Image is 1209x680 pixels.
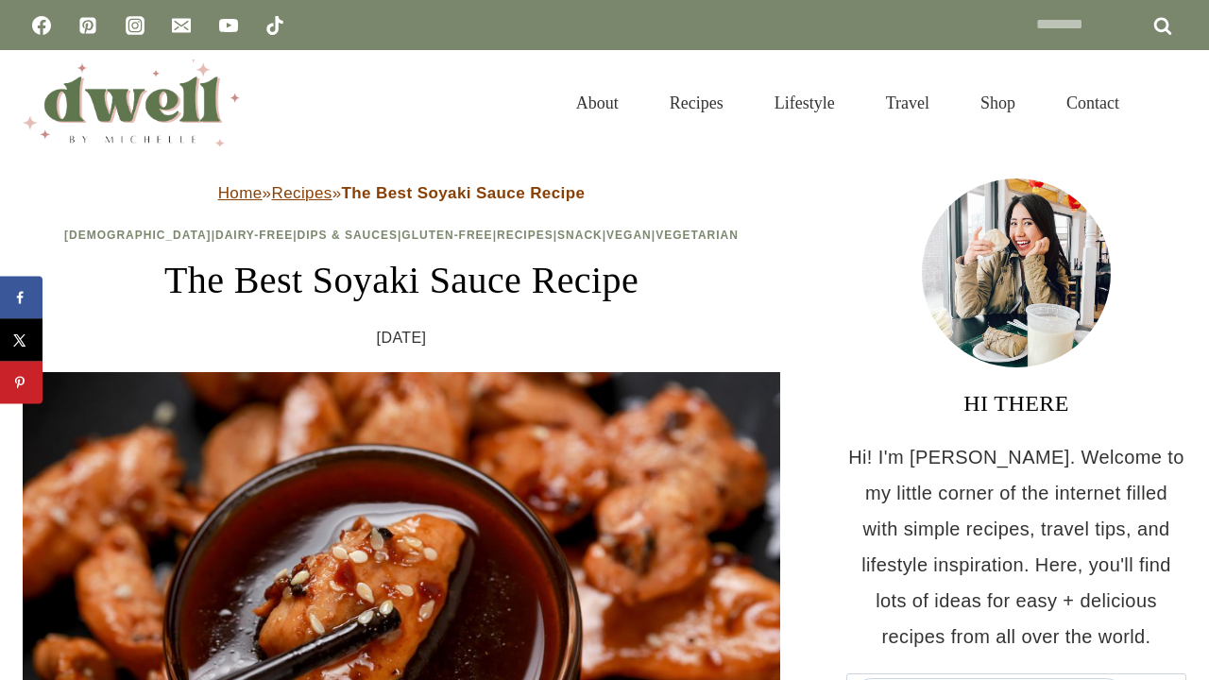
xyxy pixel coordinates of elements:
[551,70,1145,136] nav: Primary Navigation
[1041,70,1145,136] a: Contact
[342,184,586,202] strong: The Best Soyaki Sauce Recipe
[551,70,644,136] a: About
[955,70,1041,136] a: Shop
[23,252,780,309] h1: The Best Soyaki Sauce Recipe
[298,229,398,242] a: Dips & Sauces
[64,229,212,242] a: [DEMOGRAPHIC_DATA]
[1154,87,1186,119] button: View Search Form
[256,7,294,44] a: TikTok
[557,229,603,242] a: Snack
[116,7,154,44] a: Instagram
[749,70,860,136] a: Lifestyle
[377,324,427,352] time: [DATE]
[401,229,492,242] a: Gluten-Free
[69,7,107,44] a: Pinterest
[497,229,553,242] a: Recipes
[64,229,739,242] span: | | | | | | |
[656,229,739,242] a: Vegetarian
[846,439,1186,654] p: Hi! I'm [PERSON_NAME]. Welcome to my little corner of the internet filled with simple recipes, tr...
[210,7,247,44] a: YouTube
[271,184,332,202] a: Recipes
[644,70,749,136] a: Recipes
[215,229,293,242] a: Dairy-Free
[218,184,586,202] span: » »
[218,184,263,202] a: Home
[860,70,955,136] a: Travel
[846,386,1186,420] h3: HI THERE
[606,229,652,242] a: Vegan
[23,7,60,44] a: Facebook
[162,7,200,44] a: Email
[23,59,240,146] img: DWELL by michelle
